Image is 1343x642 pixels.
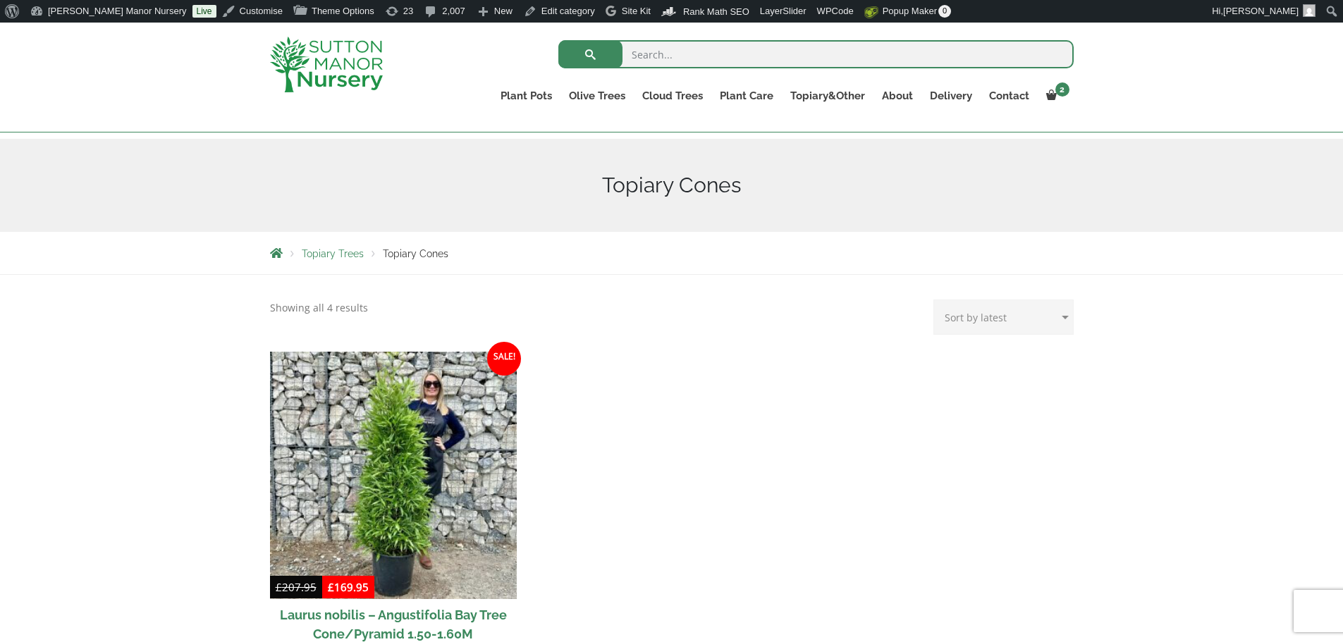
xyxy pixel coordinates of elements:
input: Search... [558,40,1074,68]
img: logo [270,37,383,92]
nav: Breadcrumbs [270,247,1074,259]
h1: Topiary Cones [270,173,1074,198]
a: Plant Pots [492,86,560,106]
a: Live [192,5,216,18]
bdi: 169.95 [328,580,369,594]
img: Laurus nobilis - Angustifolia Bay Tree Cone/Pyramid 1.50-1.60M [270,352,517,599]
span: Topiary Cones [383,248,448,259]
a: Contact [981,86,1038,106]
span: Rank Math SEO [683,6,749,17]
p: Showing all 4 results [270,300,368,316]
select: Shop order [933,300,1074,335]
a: Cloud Trees [634,86,711,106]
span: 2 [1055,82,1069,97]
a: 2 [1038,86,1074,106]
bdi: 207.95 [276,580,317,594]
span: Sale! [487,342,521,376]
a: About [873,86,921,106]
span: £ [328,580,334,594]
span: 0 [938,5,951,18]
a: Topiary Trees [302,248,364,259]
span: [PERSON_NAME] [1223,6,1299,16]
a: Delivery [921,86,981,106]
a: Topiary&Other [782,86,873,106]
a: Olive Trees [560,86,634,106]
span: £ [276,580,282,594]
span: Site Kit [622,6,651,16]
a: Plant Care [711,86,782,106]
